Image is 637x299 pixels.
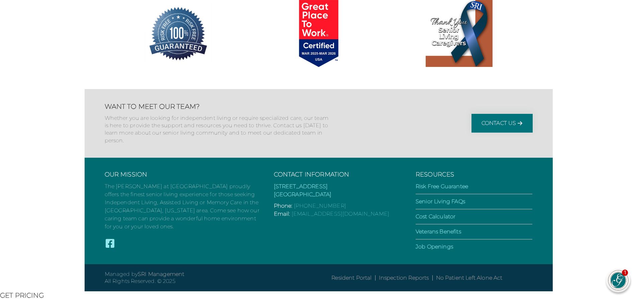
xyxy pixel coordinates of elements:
[416,198,465,205] a: Senior Living FAQs
[105,115,332,145] p: Whether you are looking for independent living or require specialized care, our team is here to p...
[416,171,533,178] h3: Resources
[416,183,468,190] a: Risk Free Guarantee
[274,183,332,198] a: [STREET_ADDRESS][GEOGRAPHIC_DATA]
[471,114,533,133] a: Contact Us
[274,171,402,178] h3: Contact Information
[294,203,346,209] a: [PHONE_NUMBER]
[622,270,628,276] div: 1
[105,271,319,285] p: Managed by All Rights Reserved. © 2025
[416,243,453,250] a: Job Openings
[292,211,389,217] a: [EMAIL_ADDRESS][DOMAIN_NAME]
[331,275,371,281] a: Resident Portal
[138,271,184,277] a: SRI Management
[609,271,628,290] img: avatar
[436,275,503,281] a: No Patient Left Alone Act
[416,228,461,235] a: Veterans Benefits
[105,102,332,110] h2: Want to Meet Our Team?
[416,213,455,220] a: Cost Calculator
[274,211,290,217] span: Email:
[274,203,293,209] span: Phone:
[379,275,429,281] a: Inspection Reports
[105,171,260,178] h3: Our Mission
[105,182,260,231] p: The [PERSON_NAME] at [GEOGRAPHIC_DATA] proudly offers the finest senior living experience for tho...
